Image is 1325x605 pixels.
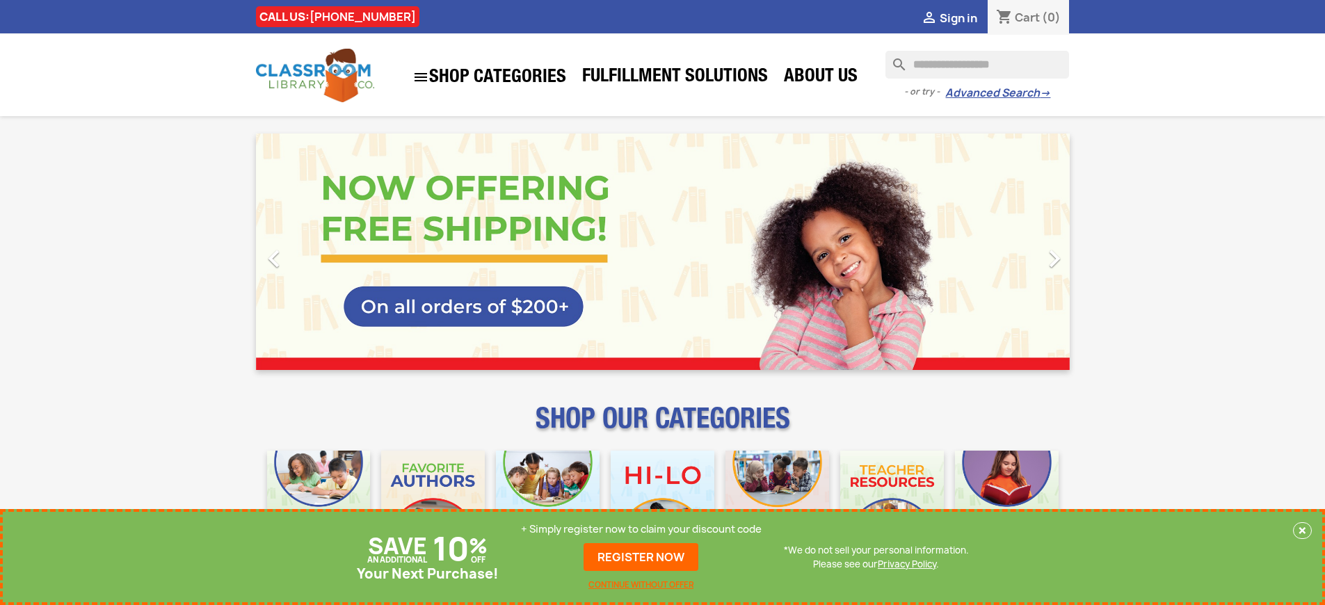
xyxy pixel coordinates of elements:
img: Classroom Library Company [256,49,374,102]
i:  [412,69,429,86]
span: Sign in [940,10,977,26]
div: CALL US: [256,6,419,27]
a: [PHONE_NUMBER] [310,9,416,24]
a: Next [947,134,1070,370]
p: SHOP OUR CATEGORIES [256,414,1070,439]
a: SHOP CATEGORIES [405,62,573,92]
img: CLC_Bulk_Mobile.jpg [267,451,371,554]
a: Previous [256,134,378,370]
i: shopping_cart [996,10,1013,26]
ul: Carousel container [256,134,1070,370]
img: CLC_Dyslexia_Mobile.jpg [955,451,1059,554]
img: CLC_Phonics_And_Decodables_Mobile.jpg [496,451,600,554]
a: Advanced Search→ [945,86,1050,100]
i:  [921,10,938,27]
span: (0) [1042,10,1061,25]
img: CLC_HiLo_Mobile.jpg [611,451,714,554]
a: Fulfillment Solutions [575,64,775,92]
i:  [1037,241,1072,276]
input: Search [885,51,1069,79]
img: CLC_Fiction_Nonfiction_Mobile.jpg [725,451,829,554]
span: - or try - [904,85,945,99]
i:  [257,241,291,276]
a:  Sign in [921,10,977,26]
span: Cart [1015,10,1040,25]
img: CLC_Favorite_Authors_Mobile.jpg [381,451,485,554]
a: About Us [777,64,865,92]
img: CLC_Teacher_Resources_Mobile.jpg [840,451,944,554]
i: search [885,51,902,67]
span: → [1040,86,1050,100]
